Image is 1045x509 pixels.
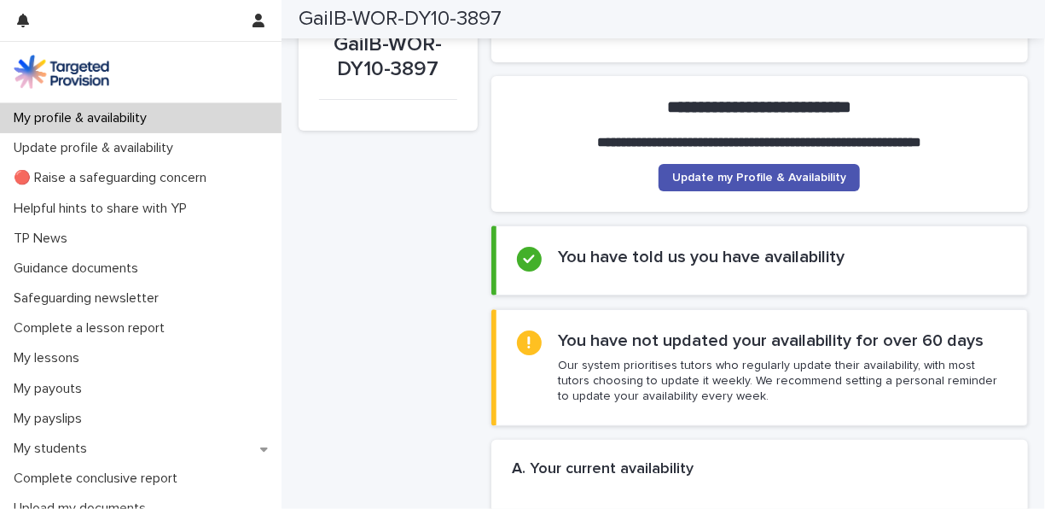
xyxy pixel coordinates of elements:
[7,441,101,457] p: My students
[7,290,172,307] p: Safeguarding newsletter
[7,260,152,277] p: Guidance documents
[7,350,93,366] p: My lessons
[7,110,160,126] p: My profile & availability
[7,320,178,336] p: Complete a lesson report
[559,247,845,267] h2: You have told us you have availability
[7,140,187,156] p: Update profile & availability
[659,164,860,191] a: Update my Profile & Availability
[7,231,81,247] p: TP News
[559,358,1007,405] p: Our system prioritises tutors who regularly update their availability, with most tutors choosing ...
[7,170,220,186] p: 🔴 Raise a safeguarding concern
[299,7,502,32] h2: GailB-WOR-DY10-3897
[7,201,200,217] p: Helpful hints to share with YP
[319,32,457,82] p: GailB-WOR-DY10-3897
[14,55,109,89] img: M5nRWzHhSzIhMunXDL62
[672,172,846,184] span: Update my Profile & Availability
[7,411,96,427] p: My payslips
[512,460,694,479] h2: A. Your current availability
[559,331,984,351] h2: You have not updated your availability for over 60 days
[7,381,96,397] p: My payouts
[7,471,191,487] p: Complete conclusive report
